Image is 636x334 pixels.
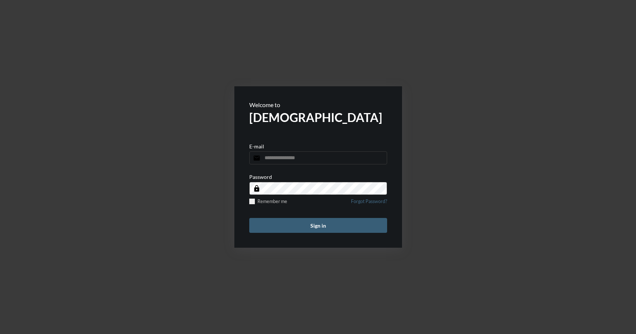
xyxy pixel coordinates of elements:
[249,110,387,125] h2: [DEMOGRAPHIC_DATA]
[249,174,272,180] p: Password
[351,199,387,209] a: Forgot Password?
[249,143,264,150] p: E-mail
[249,101,387,108] p: Welcome to
[249,199,287,204] label: Remember me
[249,218,387,233] button: Sign in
